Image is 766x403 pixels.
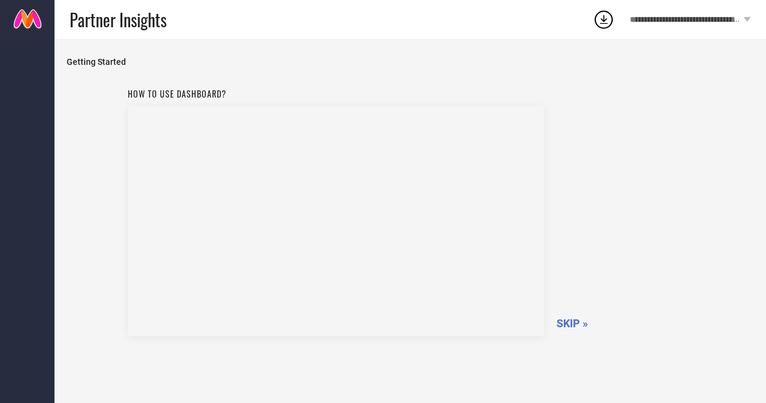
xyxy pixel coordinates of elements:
span: SKIP » [556,317,588,330]
span: Getting Started [67,57,754,67]
span: Partner Insights [70,7,167,32]
h1: How to use dashboard? [128,87,544,100]
div: Open download list [593,8,615,30]
iframe: Vorta Core : Market Intelligence Tool (Dashboard, Workspace and Consumer Insights) [128,106,544,336]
